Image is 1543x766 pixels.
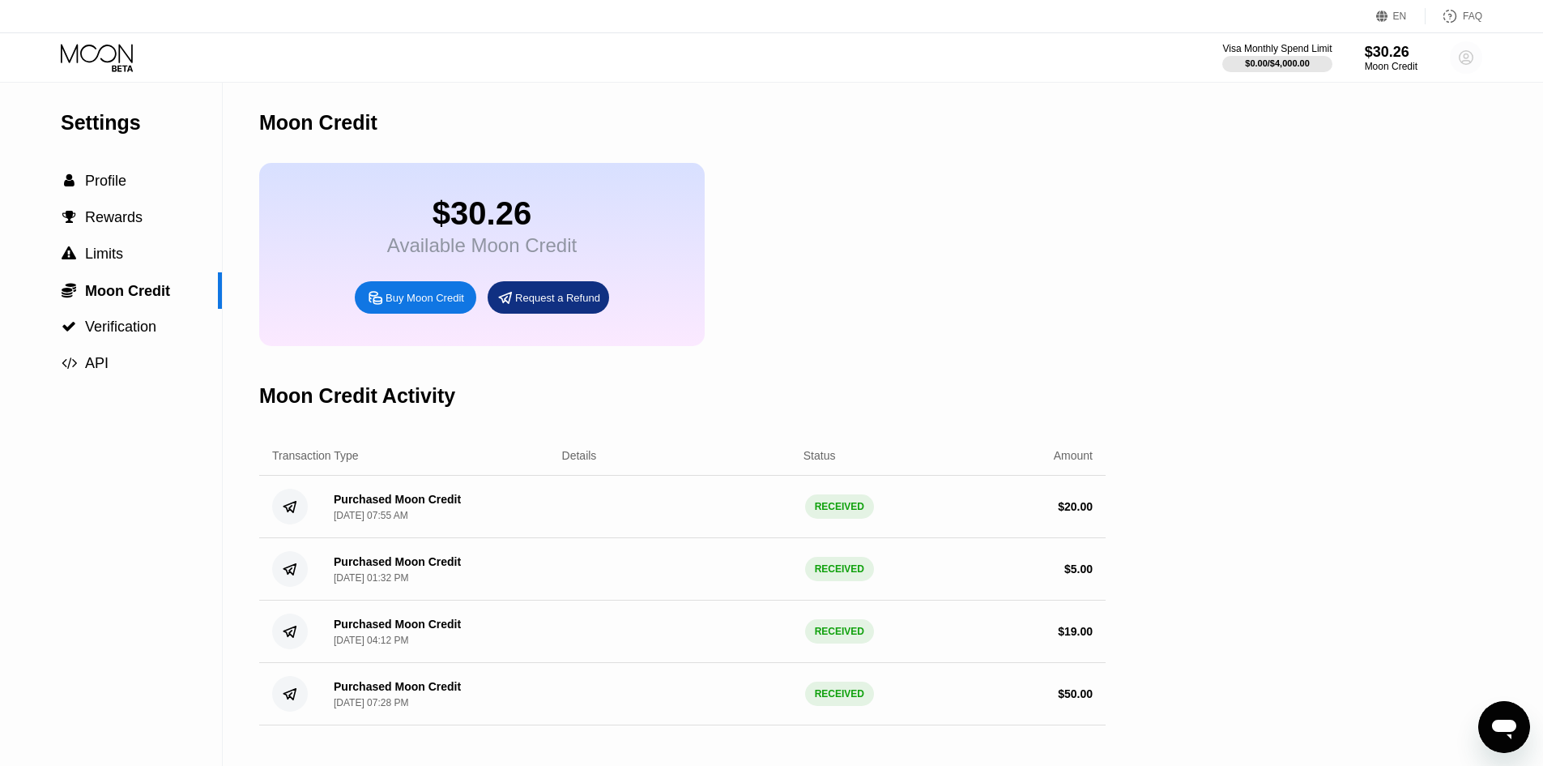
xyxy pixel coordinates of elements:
div: $30.26 [1365,44,1417,61]
span: API [85,355,109,371]
div: $30.26Moon Credit [1365,44,1417,72]
div:  [61,356,77,370]
span:  [62,210,76,225]
div: RECEIVED [805,557,874,581]
div: Request a Refund [488,281,609,314]
div: $ 5.00 [1064,563,1093,576]
span:  [62,246,76,261]
div: [DATE] 07:55 AM [334,510,408,521]
div:  [61,173,77,188]
div: Transaction Type [272,449,359,462]
div: $ 50.00 [1058,687,1093,700]
div: Moon Credit Activity [259,384,455,408]
div: EN [1376,8,1426,24]
div: Purchased Moon Credit [334,493,461,506]
div: Amount [1054,449,1093,462]
div:  [61,246,77,261]
div: Status [803,449,836,462]
div: Buy Moon Credit [386,291,464,305]
div: EN [1393,11,1407,22]
div: RECEIVED [805,619,874,644]
div: FAQ [1426,8,1482,24]
div: Visa Monthly Spend Limit$0.00/$4,000.00 [1222,43,1332,72]
div: Purchased Moon Credit [334,555,461,568]
span: Rewards [85,209,143,225]
div: Moon Credit [1365,61,1417,72]
div: [DATE] 07:28 PM [334,697,408,708]
div: Request a Refund [515,291,600,305]
div: Details [562,449,597,462]
div: [DATE] 04:12 PM [334,635,408,646]
div: Available Moon Credit [387,234,577,257]
span:  [62,319,76,334]
div: Moon Credit [259,111,377,135]
div: Settings [61,111,222,135]
span: Moon Credit [85,283,170,299]
div:  [61,282,77,298]
div: Purchased Moon Credit [334,618,461,631]
div: $ 19.00 [1058,625,1093,638]
span: Limits [85,246,123,262]
div:  [61,319,77,334]
div:  [61,210,77,225]
div: Visa Monthly Spend Limit [1222,43,1332,54]
div: RECEIVED [805,494,874,519]
div: $ 20.00 [1058,500,1093,513]
div: $0.00 / $4,000.00 [1245,58,1310,68]
iframe: Button to launch messaging window [1478,701,1530,753]
div: RECEIVED [805,682,874,706]
span:  [62,356,77,370]
div: Purchased Moon Credit [334,680,461,693]
span: Verification [85,319,156,335]
div: Buy Moon Credit [355,281,476,314]
div: [DATE] 01:32 PM [334,572,408,584]
span:  [62,282,76,298]
div: FAQ [1463,11,1482,22]
span:  [64,173,75,188]
span: Profile [85,173,126,189]
div: $30.26 [387,195,577,232]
